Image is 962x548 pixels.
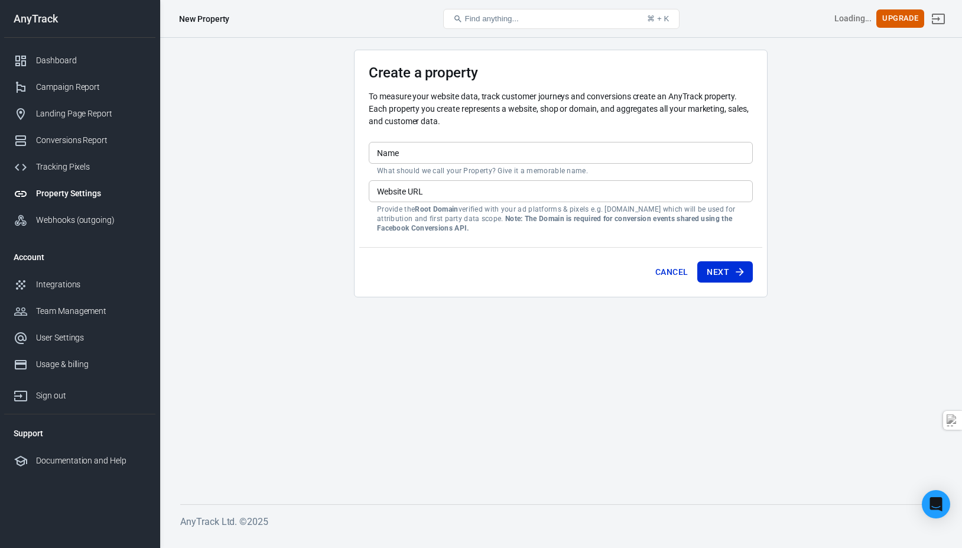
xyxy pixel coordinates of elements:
[36,81,146,93] div: Campaign Report
[4,298,155,325] a: Team Management
[647,14,669,23] div: ⌘ + K
[36,54,146,67] div: Dashboard
[443,9,680,29] button: Find anything...⌘ + K
[4,207,155,234] a: Webhooks (outgoing)
[369,142,753,164] input: Your Website Name
[922,490,950,518] div: Open Intercom Messenger
[4,180,155,207] a: Property Settings
[36,358,146,371] div: Usage & billing
[377,166,745,176] p: What should we call your Property? Give it a memorable name.
[4,419,155,448] li: Support
[36,161,146,173] div: Tracking Pixels
[4,378,155,409] a: Sign out
[651,261,693,283] button: Cancel
[36,214,146,226] div: Webhooks (outgoing)
[924,5,953,33] a: Sign out
[369,90,753,128] p: To measure your website data, track customer journeys and conversions create an AnyTrack property...
[4,14,155,24] div: AnyTrack
[4,100,155,127] a: Landing Page Report
[36,390,146,402] div: Sign out
[4,154,155,180] a: Tracking Pixels
[4,127,155,154] a: Conversions Report
[834,12,872,25] div: Account id: <>
[4,351,155,378] a: Usage & billing
[4,47,155,74] a: Dashboard
[36,305,146,317] div: Team Management
[465,14,519,23] span: Find anything...
[36,455,146,467] div: Documentation and Help
[36,108,146,120] div: Landing Page Report
[876,9,924,28] button: Upgrade
[369,64,753,81] h3: Create a property
[4,74,155,100] a: Campaign Report
[4,271,155,298] a: Integrations
[36,332,146,344] div: User Settings
[179,13,229,25] div: New Property
[377,205,745,233] p: Provide the verified with your ad platforms & pixels e.g. [DOMAIN_NAME] which will be used for at...
[180,514,941,529] h6: AnyTrack Ltd. © 2025
[369,180,753,202] input: example.com
[697,261,753,283] button: Next
[415,205,458,213] strong: Root Domain
[36,187,146,200] div: Property Settings
[377,215,732,232] strong: Note: The Domain is required for conversion events shared using the Facebook Conversions API.
[4,243,155,271] li: Account
[36,278,146,291] div: Integrations
[4,325,155,351] a: User Settings
[36,134,146,147] div: Conversions Report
